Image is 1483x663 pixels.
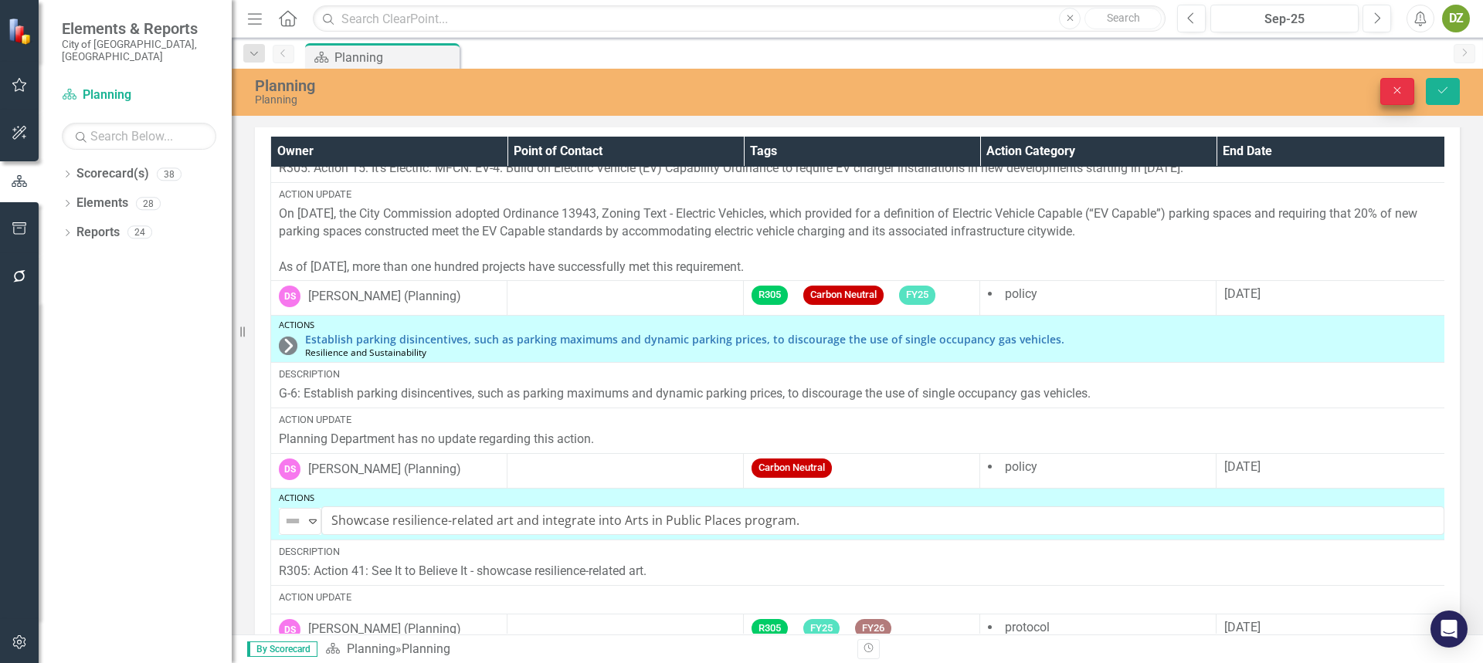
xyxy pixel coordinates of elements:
span: [DATE] [1224,286,1261,301]
div: Sep-25 [1216,10,1353,29]
span: G-6: Establish parking disincentives, such as parking maximums and dynamic parking prices, to dis... [279,386,1091,401]
span: Search [1107,12,1140,24]
span: R305 [752,286,788,305]
div: Description [279,367,1444,381]
div: Planning [402,641,450,656]
p: Planning Department has no update regarding this action. [279,431,1444,448]
div: Actions [279,320,1444,330]
span: FY26 [855,619,891,638]
span: By Scorecard [247,641,317,657]
span: R305 [752,619,788,638]
span: protocol [1005,620,1050,634]
div: Action Update [279,413,1444,427]
div: Action Update [279,188,1444,201]
div: DS [279,286,300,307]
div: DS [279,458,300,480]
span: policy [1005,286,1037,301]
div: [PERSON_NAME] (Planning) [308,461,461,479]
span: R305: Action 15: It's Electric. MFCN: EV-4: Build on Electric Vehicle (EV) Capability Ordinance t... [279,161,1183,175]
small: City of [GEOGRAPHIC_DATA], [GEOGRAPHIC_DATA] [62,38,216,63]
div: [PERSON_NAME] (Planning) [308,288,461,306]
div: 38 [157,167,182,181]
a: Elements [76,195,128,212]
a: Planning [347,641,395,656]
input: Search Below... [62,123,216,150]
img: On Hold [279,337,297,355]
div: Planning [334,48,456,67]
span: Elements & Reports [62,19,216,38]
span: FY25 [803,619,840,638]
div: Description [279,545,1444,559]
input: Search ClearPoint... [313,5,1166,32]
a: Reports [76,224,120,242]
div: Planning [255,77,931,94]
div: 28 [136,197,161,210]
div: DS [279,619,300,641]
span: Carbon Neutral [752,458,832,478]
input: Name [321,506,1444,535]
a: Planning [62,86,216,104]
span: [DATE] [1224,459,1261,474]
span: R305: Action 41: See It to Believe It - showcase resilience-related art. [279,563,646,578]
div: As of [DATE], more than one hundred projects have successfully met this requirement. [279,259,1444,276]
div: » [325,641,846,658]
span: policy [1005,459,1037,474]
div: On [DATE], the City Commission adopted Ordinance 13943, Zoning Text - Electric Vehicles, which pr... [279,205,1444,241]
button: Search [1084,8,1162,29]
span: [DATE] [1224,620,1261,634]
a: Establish parking disincentives, such as parking maximums and dynamic parking prices, to discoura... [305,333,1444,345]
img: Not Defined [283,512,302,530]
div: Open Intercom Messenger [1430,611,1468,648]
a: Scorecard(s) [76,165,149,183]
div: Actions [279,493,1444,502]
button: DZ [1442,5,1470,32]
img: ClearPoint Strategy [8,18,35,45]
span: FY25 [899,286,935,305]
span: Resilience and Sustainability [305,346,426,358]
button: Sep-25 [1210,5,1359,32]
div: Planning [255,94,931,106]
div: [PERSON_NAME] (Planning) [308,621,461,638]
span: Carbon Neutral [803,286,884,305]
div: 24 [127,226,152,239]
div: Action Update [279,590,1444,604]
